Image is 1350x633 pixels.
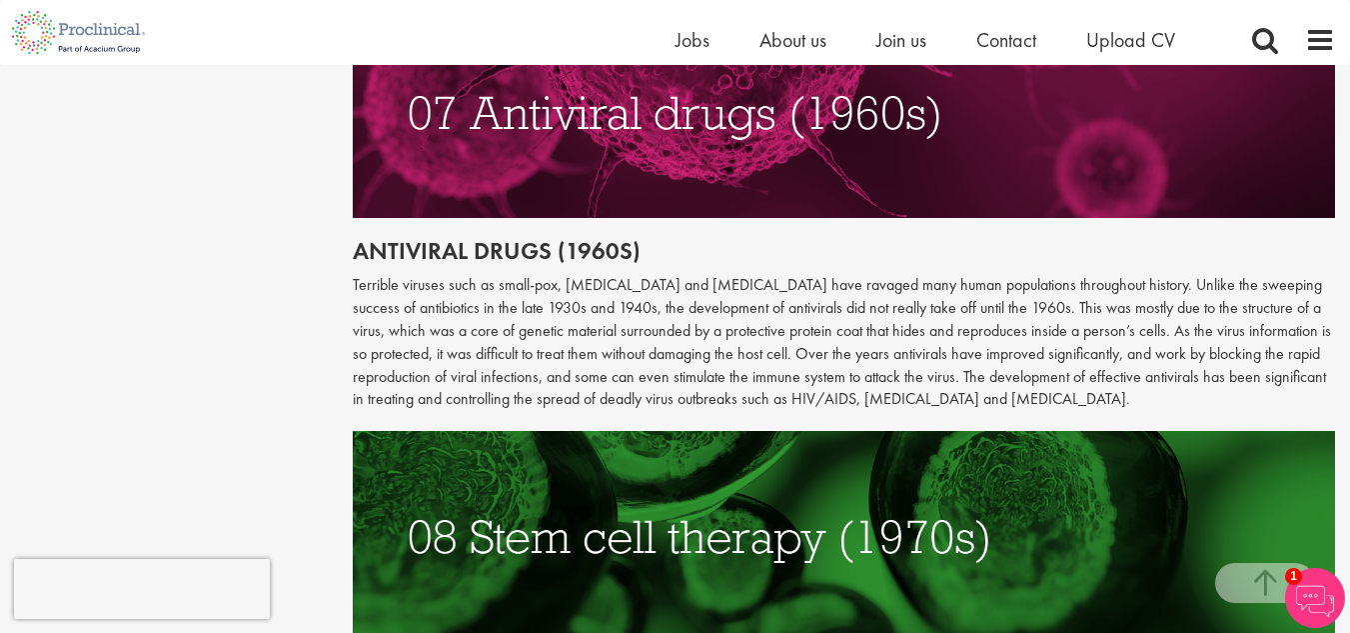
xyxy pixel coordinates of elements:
[1285,568,1302,585] span: 1
[353,235,641,266] span: Antiviral drugs (1960s)
[1285,568,1345,628] img: Chatbot
[1086,27,1175,53] a: Upload CV
[675,27,709,53] a: Jobs
[759,27,826,53] a: About us
[976,27,1036,53] a: Contact
[876,27,926,53] a: Join us
[353,274,1335,411] p: Terrible viruses such as small-pox, [MEDICAL_DATA] and [MEDICAL_DATA] have ravaged many human pop...
[14,559,270,619] iframe: reCAPTCHA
